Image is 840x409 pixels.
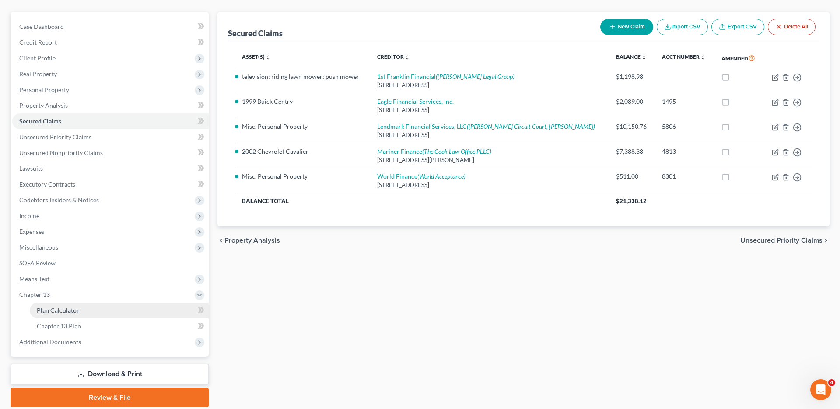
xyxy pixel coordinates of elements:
a: Lawsuits [12,161,209,176]
a: Chapter 13 Plan [30,318,209,334]
span: Property Analysis [19,102,68,109]
div: [STREET_ADDRESS][PERSON_NAME] [377,156,602,164]
span: Chapter 13 [19,291,50,298]
a: Balance unfold_more [616,53,647,60]
div: [STREET_ADDRESS] [377,131,602,139]
a: Case Dashboard [12,19,209,35]
i: unfold_more [700,55,706,60]
th: Balance Total [235,193,609,209]
a: Review & File [10,388,209,407]
span: Personal Property [19,86,69,93]
a: Export CSV [711,19,764,35]
span: Credit Report [19,39,57,46]
i: chevron_left [217,237,224,244]
span: Expenses [19,228,44,235]
i: unfold_more [405,55,410,60]
span: Case Dashboard [19,23,64,30]
div: 4813 [662,147,707,156]
div: $2,089.00 [616,97,648,106]
a: Download & Print [10,364,209,384]
span: Secured Claims [19,117,61,125]
span: Means Test [19,275,49,282]
button: chevron_left Property Analysis [217,237,280,244]
i: (World Acceptance) [417,173,465,180]
span: Additional Documents [19,338,81,346]
a: Executory Contracts [12,176,209,192]
a: Asset(s) unfold_more [242,53,271,60]
a: Property Analysis [12,98,209,113]
button: Unsecured Priority Claims chevron_right [740,237,829,244]
button: Import CSV [657,19,708,35]
div: $1,198.98 [616,72,648,81]
button: Delete All [768,19,815,35]
div: [STREET_ADDRESS] [377,81,602,89]
a: Unsecured Priority Claims [12,129,209,145]
div: 5806 [662,122,707,131]
span: Client Profile [19,54,56,62]
span: Income [19,212,39,219]
a: Secured Claims [12,113,209,129]
a: Unsecured Nonpriority Claims [12,145,209,161]
span: Miscellaneous [19,243,58,251]
li: television; riding lawn mower; push mower [242,72,363,81]
span: Unsecured Nonpriority Claims [19,149,103,156]
i: chevron_right [822,237,829,244]
span: Property Analysis [224,237,280,244]
span: Real Property [19,70,57,78]
span: Unsecured Priority Claims [740,237,822,244]
span: Chapter 13 Plan [37,322,81,330]
span: SOFA Review [19,259,56,267]
iframe: Intercom live chat [810,379,831,400]
th: Amended [714,48,763,68]
div: $10,150.76 [616,122,648,131]
i: unfold_more [266,55,271,60]
i: ([PERSON_NAME] Circuit Court, [PERSON_NAME]) [467,123,595,130]
a: Mariner Finance(The Cook Law Office PLLC) [377,148,491,155]
li: 1999 Buick Centry [242,97,363,106]
a: Credit Report [12,35,209,50]
a: SOFA Review [12,255,209,271]
i: unfold_more [641,55,647,60]
a: Lendmark Financial Services, LLC([PERSON_NAME] Circuit Court, [PERSON_NAME]) [377,123,595,130]
div: 8301 [662,172,707,181]
button: New Claim [600,19,653,35]
span: Codebtors Insiders & Notices [19,196,99,204]
a: World Finance(World Acceptance) [377,173,465,180]
span: $21,338.12 [616,197,647,204]
i: ([PERSON_NAME] Legal Group) [436,73,514,80]
li: Misc. Personal Property [242,172,363,181]
div: 1495 [662,97,707,106]
div: [STREET_ADDRESS] [377,181,602,189]
i: (The Cook Law Office PLLC) [422,148,491,155]
span: Plan Calculator [37,307,79,314]
span: Executory Contracts [19,180,75,188]
li: 2002 Chevrolet Cavalier [242,147,363,156]
span: Unsecured Priority Claims [19,133,91,141]
a: Plan Calculator [30,303,209,318]
span: 4 [828,379,835,386]
span: Lawsuits [19,165,43,172]
div: $7,388.38 [616,147,648,156]
a: Creditor unfold_more [377,53,410,60]
div: $511.00 [616,172,648,181]
a: Acct Number unfold_more [662,53,706,60]
div: [STREET_ADDRESS] [377,106,602,114]
a: 1st Franklin Financial([PERSON_NAME] Legal Group) [377,73,514,80]
div: Secured Claims [228,28,283,39]
li: Misc. Personal Property [242,122,363,131]
a: Eagle Financial Services, Inc. [377,98,454,105]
